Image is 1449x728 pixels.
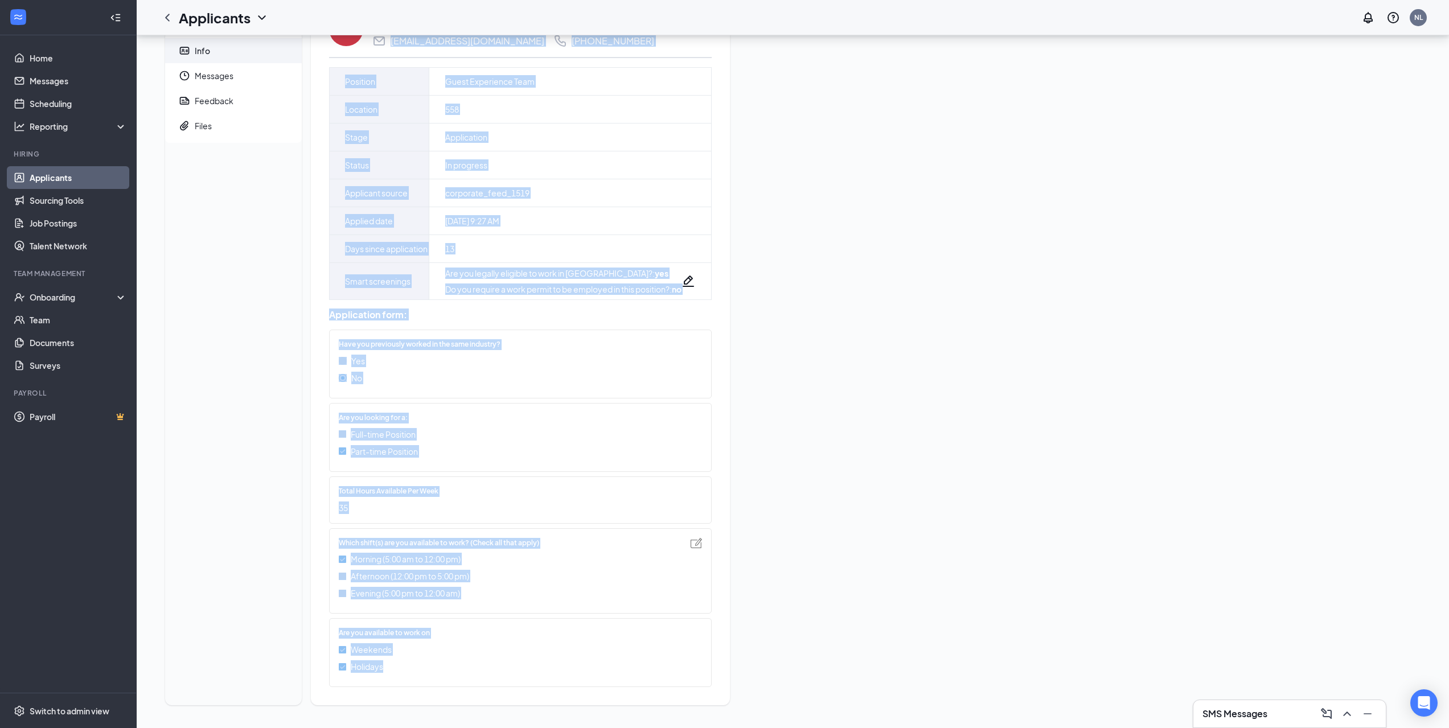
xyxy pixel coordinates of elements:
[179,70,190,81] svg: Clock
[445,243,454,254] span: 13
[30,291,117,303] div: Onboarding
[30,69,127,92] a: Messages
[339,339,500,350] span: Have you previously worked in the same industry?
[30,92,127,115] a: Scheduling
[655,268,668,278] strong: yes
[351,445,418,458] span: Part-time Position
[14,388,125,398] div: Payroll
[1361,707,1374,721] svg: Minimize
[445,104,459,115] span: 558
[345,158,369,172] span: Status
[345,242,428,256] span: Days since application
[165,88,302,113] a: ReportFeedback
[110,12,121,23] svg: Collapse
[553,34,567,48] svg: Phone
[391,35,544,47] div: [EMAIL_ADDRESS][DOMAIN_NAME]
[345,214,393,228] span: Applied date
[345,130,368,144] span: Stage
[195,95,233,106] div: Feedback
[1358,705,1377,723] button: Minimize
[30,121,128,132] div: Reporting
[195,63,293,88] span: Messages
[255,11,269,24] svg: ChevronDown
[345,102,377,116] span: Location
[445,75,535,88] a: Guest Experience Team
[345,274,411,288] span: Smart screenings
[195,120,212,131] div: Files
[345,75,375,88] span: Position
[1338,705,1356,723] button: ChevronUp
[30,331,127,354] a: Documents
[339,486,438,497] span: Total Hours Available Per Week
[1361,11,1375,24] svg: Notifications
[351,643,392,656] span: Weekends
[445,283,682,295] div: Do you require a work permit to be employed in this position? :
[165,38,302,63] a: ContactCardInfo
[351,428,416,441] span: Full-time Position
[30,405,127,428] a: PayrollCrown
[1414,13,1423,22] div: NL
[30,354,127,377] a: Surveys
[30,309,127,331] a: Team
[13,11,24,23] svg: WorkstreamLogo
[339,413,408,423] span: Are you looking for a:
[351,660,383,673] span: Holidays
[445,268,682,279] div: Are you legally eligible to work in [GEOGRAPHIC_DATA]? :
[351,587,460,599] span: Evening (5:00 pm to 12:00 am)
[30,47,127,69] a: Home
[30,705,109,717] div: Switch to admin view
[351,372,362,384] span: No
[351,355,365,367] span: Yes
[1202,708,1267,720] h3: SMS Messages
[1386,11,1400,24] svg: QuestionInfo
[1317,705,1336,723] button: ComposeMessage
[445,159,487,171] span: In progress
[339,501,691,514] span: 35
[672,284,682,294] strong: no
[329,309,712,320] div: Application form:
[682,274,695,288] svg: Pencil
[179,95,190,106] svg: Report
[339,538,539,549] span: Which shift(s) are you available to work? (Check all that apply)
[179,120,190,131] svg: Paperclip
[14,269,125,278] div: Team Management
[179,8,251,27] h1: Applicants
[445,187,529,199] span: corporate_feed_1519
[572,35,654,47] div: [PHONE_NUMBER]
[351,570,469,582] span: Afternoon (12:00 pm to 5:00 pm)
[1340,707,1354,721] svg: ChevronUp
[179,45,190,56] svg: ContactCard
[165,113,302,138] a: PaperclipFiles
[1410,689,1438,717] div: Open Intercom Messenger
[30,166,127,189] a: Applicants
[30,189,127,212] a: Sourcing Tools
[372,34,386,48] svg: Email
[30,212,127,235] a: Job Postings
[14,149,125,159] div: Hiring
[339,628,430,639] span: Are you available to work on
[14,705,25,717] svg: Settings
[14,291,25,303] svg: UserCheck
[14,121,25,132] svg: Analysis
[445,131,487,143] span: Application
[345,186,408,200] span: Applicant source
[195,45,210,56] div: Info
[161,11,174,24] svg: ChevronLeft
[445,215,499,227] span: [DATE] 9:27 AM
[1320,707,1333,721] svg: ComposeMessage
[165,63,302,88] a: ClockMessages
[30,235,127,257] a: Talent Network
[351,553,461,565] span: Morning (5:00 am to 12:00 pm)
